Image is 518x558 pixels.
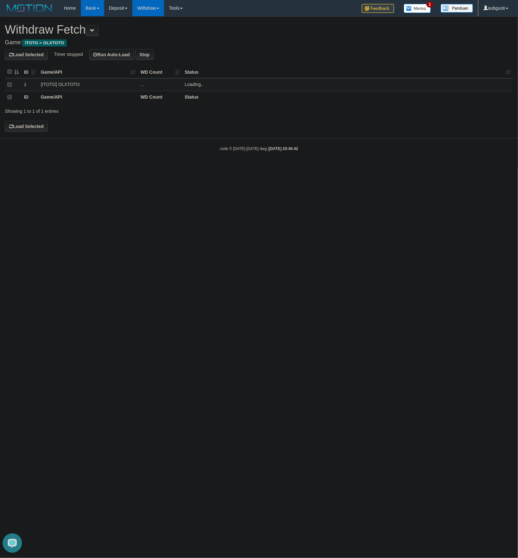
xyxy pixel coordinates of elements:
[89,49,134,60] button: Run Auto-Load
[404,4,431,13] img: Button%20Memo.svg
[38,78,138,91] td: [ITOTO] OLXTOTO
[182,91,513,103] th: Status
[441,4,473,13] img: panduan.png
[21,91,38,103] th: ID
[5,23,513,36] h1: Withdraw Fetch
[5,3,54,13] img: MOTION_logo.png
[140,82,144,87] span: ...
[185,82,204,87] span: Loading..
[5,105,211,114] div: Showing 1 to 1 of 1 entries
[362,4,394,13] img: Feedback.jpg
[21,78,38,91] td: 1
[5,39,513,46] h4: Game:
[5,49,48,60] button: Load Selected
[38,91,138,103] th: Game/API
[138,91,182,103] th: WD Count
[3,3,22,22] button: Open LiveChat chat widget
[135,49,154,60] button: Stop
[220,146,298,151] small: code © [DATE]-[DATE] dwg |
[38,66,138,78] th: Game/API: activate to sort column ascending
[54,51,83,57] span: Timer stopped
[426,2,433,7] span: 2
[269,146,298,151] strong: [DATE] 20:46:42
[5,121,48,132] button: Load Selected
[138,66,182,78] th: WD Count: activate to sort column ascending
[21,66,38,78] th: ID: activate to sort column ascending
[182,66,513,78] th: Status: activate to sort column ascending
[22,39,67,47] span: ITOTO > OLXTOTO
